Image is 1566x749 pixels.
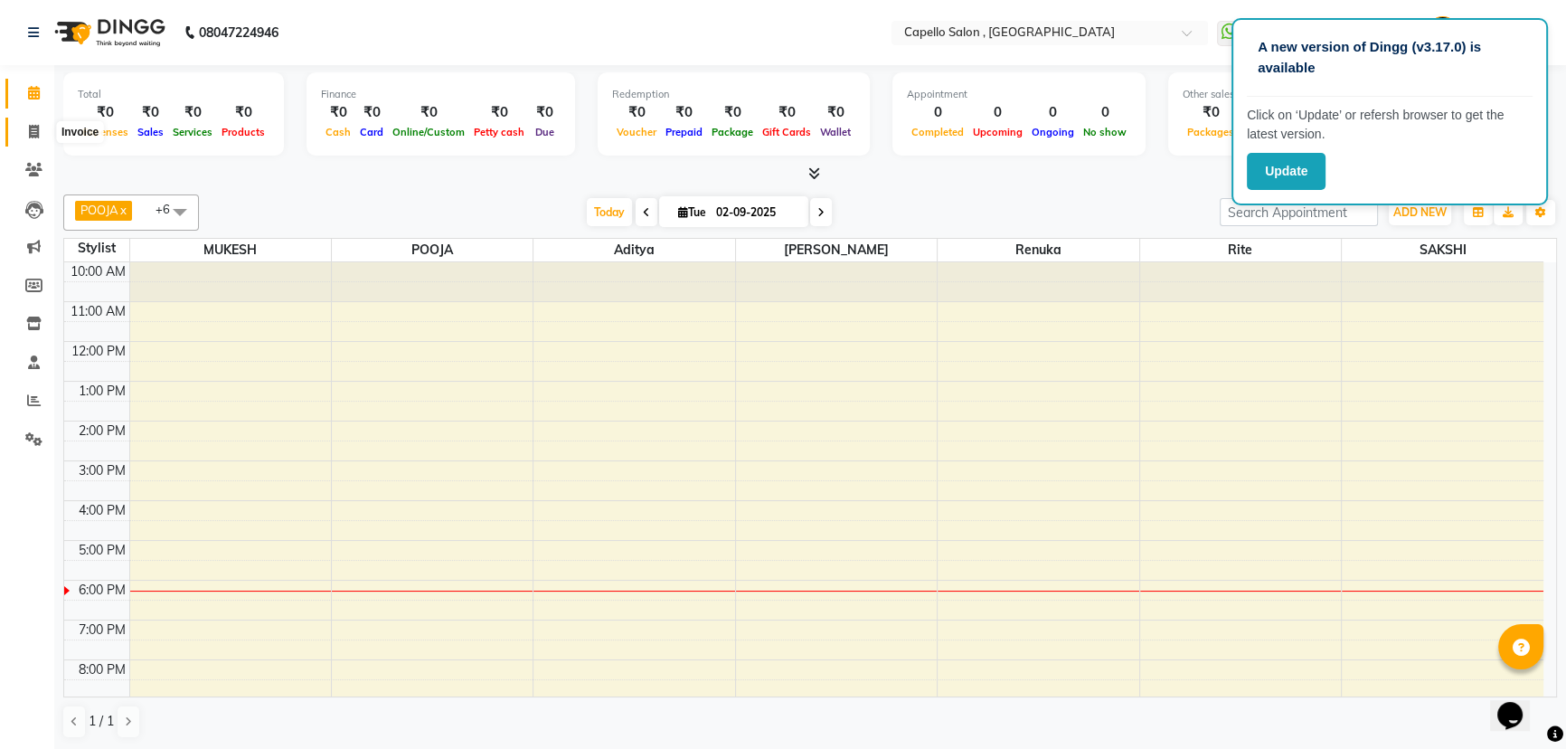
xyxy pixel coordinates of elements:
div: 0 [907,102,968,123]
div: 4:00 PM [75,501,129,520]
input: Search Appointment [1220,198,1378,226]
div: ₹0 [758,102,816,123]
div: ₹0 [321,102,355,123]
div: ₹0 [217,102,269,123]
div: 6:00 PM [75,581,129,600]
span: Voucher [612,126,661,138]
div: ₹0 [707,102,758,123]
span: +6 [156,202,184,216]
span: Upcoming [968,126,1027,138]
div: 0 [1079,102,1131,123]
button: ADD NEW [1389,200,1451,225]
span: 1 / 1 [89,712,114,731]
span: Due [531,126,559,138]
span: Ongoing [1027,126,1079,138]
span: Wallet [816,126,855,138]
div: ₹0 [469,102,529,123]
div: Redemption [612,87,855,102]
div: 5:00 PM [75,541,129,560]
div: ₹0 [78,102,133,123]
b: 08047224946 [199,7,278,58]
div: ₹0 [1183,102,1239,123]
span: Petty cash [469,126,529,138]
button: Update [1247,153,1325,190]
span: rite [1140,239,1341,261]
div: 12:00 PM [68,342,129,361]
div: Total [78,87,269,102]
p: A new version of Dingg (v3.17.0) is available [1258,37,1522,78]
span: [PERSON_NAME] [736,239,937,261]
div: Finance [321,87,561,102]
span: Packages [1183,126,1239,138]
input: 2025-09-02 [711,199,801,226]
div: 2:00 PM [75,422,129,441]
span: Cash [321,126,355,138]
span: MUKESH [130,239,331,261]
span: POOJA [332,239,533,261]
a: x [118,203,127,217]
span: Sales [133,126,168,138]
div: ₹0 [816,102,855,123]
div: 1:00 PM [75,382,129,401]
img: MANAGER [1427,16,1458,48]
div: ₹0 [661,102,707,123]
div: 11:00 AM [67,302,129,321]
div: ₹0 [133,102,168,123]
span: No show [1079,126,1131,138]
span: Services [168,126,217,138]
div: ₹0 [355,102,388,123]
span: Completed [907,126,968,138]
span: Card [355,126,388,138]
div: 10:00 AM [67,262,129,281]
div: ₹0 [612,102,661,123]
div: 7:00 PM [75,621,129,640]
div: ₹0 [168,102,217,123]
div: Appointment [907,87,1131,102]
span: Today [587,198,632,226]
span: aditya [533,239,734,261]
img: logo [46,7,170,58]
div: ₹0 [388,102,469,123]
div: 3:00 PM [75,461,129,480]
div: ₹0 [529,102,561,123]
span: POOJA [80,203,118,217]
iframe: chat widget [1490,677,1548,731]
span: SAKSHI [1342,239,1543,261]
div: Stylist [64,239,129,258]
span: Tue [674,205,711,219]
span: Prepaid [661,126,707,138]
p: Click on ‘Update’ or refersh browser to get the latest version. [1247,106,1533,144]
div: Invoice [57,121,103,143]
span: Renuka [938,239,1138,261]
span: Products [217,126,269,138]
div: Other sales [1183,87,1476,102]
div: 8:00 PM [75,660,129,679]
span: Online/Custom [388,126,469,138]
div: 0 [968,102,1027,123]
div: 0 [1027,102,1079,123]
span: Package [707,126,758,138]
span: Gift Cards [758,126,816,138]
span: ADD NEW [1393,205,1447,219]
